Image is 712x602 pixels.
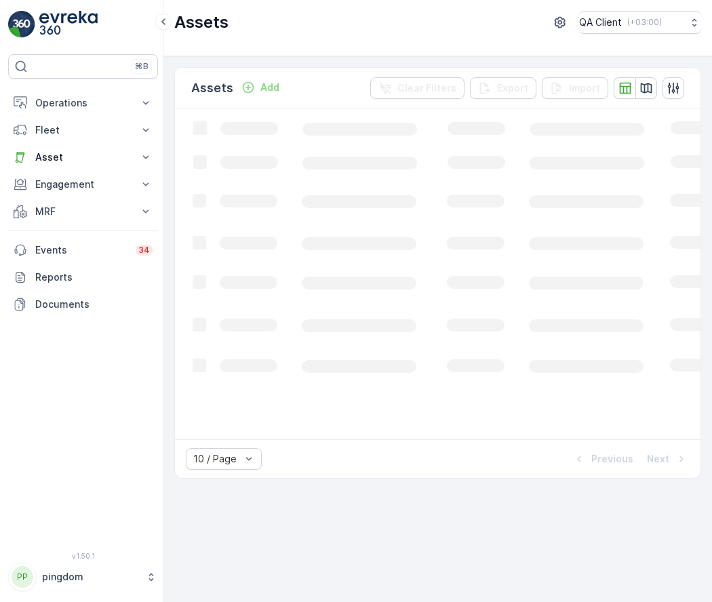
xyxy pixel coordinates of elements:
[35,178,131,191] p: Engagement
[39,11,98,38] img: logo_light-DOdMpM7g.png
[35,270,153,284] p: Reports
[8,291,158,318] a: Documents
[8,237,158,264] a: Events34
[35,243,127,257] p: Events
[647,452,669,466] p: Next
[236,79,285,96] button: Add
[579,16,622,29] p: QA Client
[35,150,131,164] p: Asset
[8,264,158,291] a: Reports
[470,77,536,99] button: Export
[579,11,701,34] button: QA Client(+03:00)
[8,563,158,591] button: PPpingdom
[191,79,233,98] p: Assets
[260,81,279,94] p: Add
[35,96,131,110] p: Operations
[42,570,139,584] p: pingdom
[8,89,158,117] button: Operations
[8,198,158,225] button: MRF
[8,11,35,38] img: logo
[135,61,149,72] p: ⌘B
[497,81,528,95] p: Export
[569,81,600,95] p: Import
[8,171,158,198] button: Engagement
[542,77,608,99] button: Import
[627,17,662,28] p: ( +03:00 )
[138,245,150,256] p: 34
[35,205,131,218] p: MRF
[35,123,131,137] p: Fleet
[397,81,456,95] p: Clear Filters
[591,452,633,466] p: Previous
[8,552,158,560] span: v 1.50.1
[370,77,464,99] button: Clear Filters
[174,12,229,33] p: Assets
[8,144,158,171] button: Asset
[8,117,158,144] button: Fleet
[12,566,33,588] div: PP
[646,451,690,467] button: Next
[35,298,153,311] p: Documents
[571,451,635,467] button: Previous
